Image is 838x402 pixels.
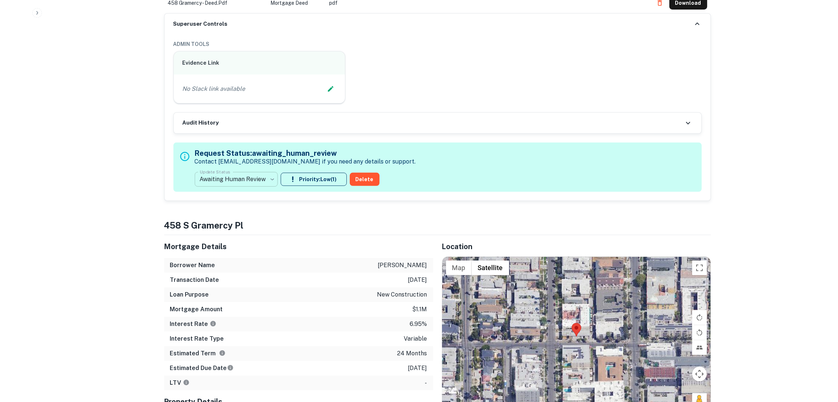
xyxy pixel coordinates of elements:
[425,378,427,387] p: -
[195,148,416,159] h5: Request Status: awaiting_human_review
[281,173,347,186] button: Priority:Low(1)
[170,261,215,270] h6: Borrower Name
[801,343,838,378] iframe: Chat Widget
[377,290,427,299] p: new construction
[170,305,223,314] h6: Mortgage Amount
[446,261,472,275] button: Show street map
[413,305,427,314] p: $1.1m
[195,157,416,166] p: Contact [EMAIL_ADDRESS][DOMAIN_NAME] if you need any details or support.
[170,334,224,343] h6: Interest Rate Type
[170,378,190,387] h6: LTV
[183,119,219,127] h6: Audit History
[692,340,707,355] button: Tilt map
[227,365,234,371] svg: Estimate is based on a standard schedule for this type of loan.
[210,320,216,327] svg: The interest rates displayed on the website are for informational purposes only and may be report...
[442,241,711,252] h5: Location
[472,261,509,275] button: Show satellite imagery
[219,350,226,356] svg: Term is based on a standard schedule for this type of loan.
[173,20,228,28] h6: Superuser Controls
[183,379,190,386] svg: LTVs displayed on the website are for informational purposes only and may be reported incorrectly...
[183,59,337,67] h6: Evidence Link
[378,261,427,270] p: [PERSON_NAME]
[692,325,707,340] button: Rotate map counterclockwise
[170,364,234,373] h6: Estimated Due Date
[170,276,219,284] h6: Transaction Date
[200,169,230,175] label: Update Status
[195,169,278,190] div: Awaiting Human Review
[404,334,427,343] p: variable
[350,173,380,186] button: Delete
[408,276,427,284] p: [DATE]
[408,364,427,373] p: [DATE]
[173,40,702,48] h6: ADMIN TOOLS
[398,349,427,358] p: 24 months
[692,367,707,381] button: Map camera controls
[183,85,245,93] p: No Slack link available
[170,320,216,329] h6: Interest Rate
[164,241,433,252] h5: Mortgage Details
[692,310,707,325] button: Rotate map clockwise
[170,290,209,299] h6: Loan Purpose
[325,83,336,94] button: Edit Slack Link
[170,349,226,358] h6: Estimated Term
[164,219,711,232] h4: 458 s gramercy pl
[410,320,427,329] p: 6.95%
[692,261,707,275] button: Toggle fullscreen view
